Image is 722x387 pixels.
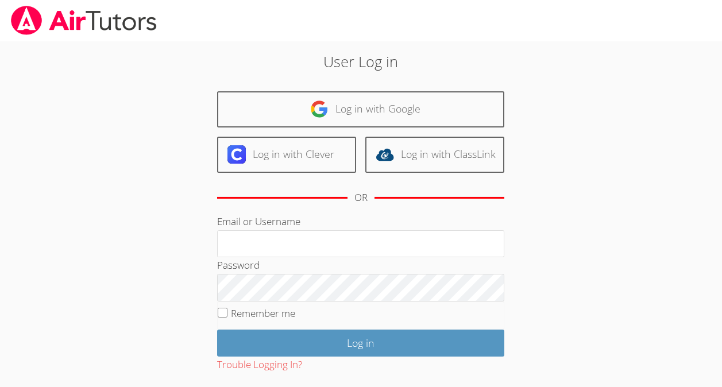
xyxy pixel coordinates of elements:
img: clever-logo-6eab21bc6e7a338710f1a6ff85c0baf02591cd810cc4098c63d3a4b26e2feb20.svg [227,145,246,164]
a: Log in with Google [217,91,504,127]
label: Remember me [231,307,295,320]
img: google-logo-50288ca7cdecda66e5e0955fdab243c47b7ad437acaf1139b6f446037453330a.svg [310,100,329,118]
label: Email or Username [217,215,300,228]
button: Trouble Logging In? [217,357,302,373]
input: Log in [217,330,504,357]
img: classlink-logo-d6bb404cc1216ec64c9a2012d9dc4662098be43eaf13dc465df04b49fa7ab582.svg [376,145,394,164]
div: OR [354,189,368,206]
label: Password [217,258,260,272]
a: Log in with Clever [217,137,356,173]
img: airtutors_banner-c4298cdbf04f3fff15de1276eac7730deb9818008684d7c2e4769d2f7ddbe033.png [10,6,158,35]
a: Log in with ClassLink [365,137,504,173]
h2: User Log in [166,51,556,72]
